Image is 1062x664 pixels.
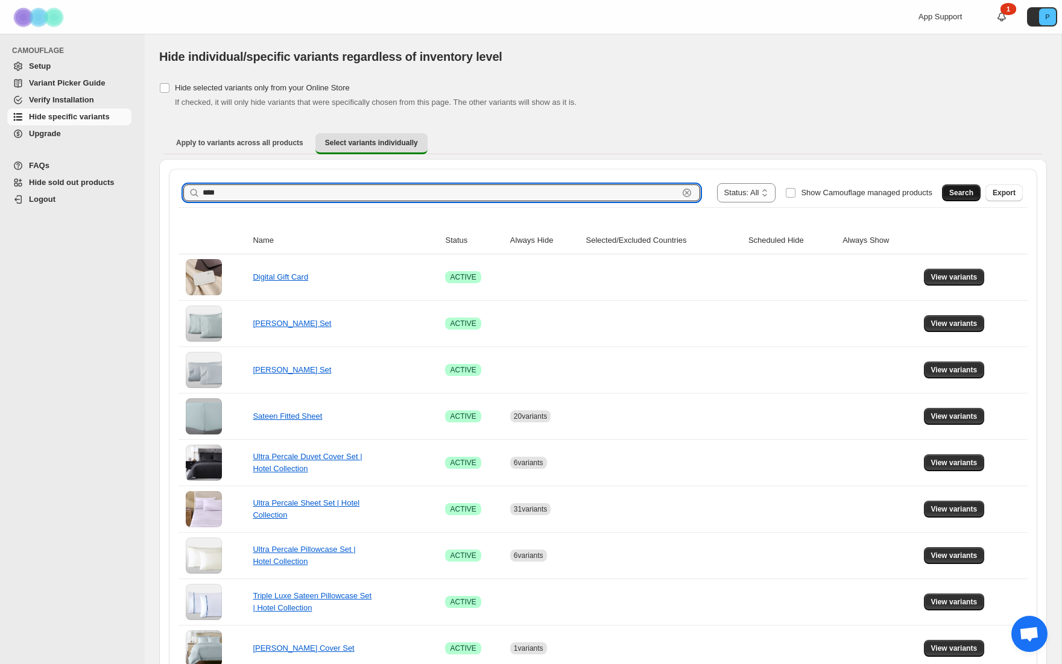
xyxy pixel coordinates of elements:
a: Open chat [1011,616,1048,652]
img: Ultra Percale Pillowcase Set | Hotel Collection [186,537,222,574]
button: View variants [924,454,985,471]
span: 20 variants [514,412,547,421]
span: CAMOUFLAGE [12,46,136,55]
span: Show Camouflage managed products [801,188,932,197]
a: Setup [7,58,131,75]
button: Apply to variants across all products [166,133,313,152]
button: View variants [924,640,985,657]
a: Hide sold out products [7,174,131,191]
span: App Support [918,12,962,21]
img: Digital Gift Card [186,259,222,295]
span: Select variants individually [325,138,418,148]
button: View variants [924,547,985,564]
button: View variants [924,501,985,518]
img: Yalda Pillowcase Set [186,305,222,342]
span: ACTIVE [450,597,476,607]
button: View variants [924,269,985,286]
span: View variants [931,551,978,560]
button: View variants [924,594,985,610]
button: View variants [924,408,985,425]
button: Select variants individually [315,133,428,154]
a: FAQs [7,157,131,174]
img: Sateen Fitted Sheet [186,398,222,434]
img: Camouflage [10,1,70,34]
button: Export [985,184,1023,201]
a: Sateen Fitted Sheet [253,412,322,421]
span: If checked, it will only hide variants that were specifically chosen from this page. The other va... [175,98,577,107]
span: FAQs [29,161,49,170]
img: Ultra Percale Sheet Set | Hotel Collection [186,491,222,527]
a: 1 [996,11,1008,23]
span: Hide selected variants only from your Online Store [175,83,350,92]
span: Variant Picker Guide [29,78,105,87]
span: View variants [931,504,978,514]
a: Upgrade [7,125,131,142]
span: Avatar with initials P [1039,8,1056,25]
a: [PERSON_NAME] Set [253,319,331,328]
span: View variants [931,458,978,468]
span: Verify Installation [29,95,94,104]
div: 1 [1000,3,1016,15]
th: Always Show [839,227,920,254]
span: ACTIVE [450,272,476,282]
span: Export [993,188,1016,198]
span: View variants [931,597,978,607]
span: Hide individual/specific variants regardless of inventory level [159,50,502,63]
span: 31 variants [514,505,547,513]
span: 1 variants [514,644,543,653]
span: ACTIVE [450,319,476,328]
span: Setup [29,61,51,70]
th: Always Hide [507,227,583,254]
a: Triple Luxe Sateen Pillowcase Set | Hotel Collection [253,591,371,612]
a: Verify Installation [7,92,131,108]
text: P [1045,13,1049,20]
span: ACTIVE [450,365,476,375]
span: 6 variants [514,551,543,560]
span: ACTIVE [450,458,476,468]
th: Name [249,227,441,254]
span: View variants [931,319,978,328]
a: Ultra Percale Sheet Set | Hotel Collection [253,498,359,519]
a: Logout [7,191,131,208]
span: 6 variants [514,459,543,467]
button: View variants [924,362,985,378]
img: Ariane Pillowcase Set [186,352,222,388]
a: [PERSON_NAME] Set [253,365,331,374]
span: View variants [931,412,978,421]
a: Variant Picker Guide [7,75,131,92]
a: [PERSON_NAME] Cover Set [253,644,354,653]
span: View variants [931,365,978,375]
span: View variants [931,272,978,282]
button: Avatar with initials P [1027,7,1057,27]
span: ACTIVE [450,551,476,560]
span: ACTIVE [450,644,476,653]
span: Upgrade [29,129,61,138]
span: Apply to variants across all products [176,138,303,148]
img: Triple Luxe Sateen Pillowcase Set | Hotel Collection [186,584,222,620]
span: ACTIVE [450,504,476,514]
span: Search [949,188,973,198]
th: Scheduled Hide [745,227,839,254]
span: Logout [29,195,55,204]
a: Ultra Percale Duvet Cover Set | Hotel Collection [253,452,362,473]
span: Hide sold out products [29,178,115,187]
span: View variants [931,644,978,653]
button: Clear [681,187,693,199]
button: View variants [924,315,985,332]
a: Digital Gift Card [253,272,308,281]
a: Hide specific variants [7,108,131,125]
a: Ultra Percale Pillowcase Set | Hotel Collection [253,545,355,566]
span: ACTIVE [450,412,476,421]
span: Hide specific variants [29,112,110,121]
th: Status [441,227,506,254]
button: Search [942,184,981,201]
th: Selected/Excluded Countries [583,227,745,254]
img: Ultra Percale Duvet Cover Set | Hotel Collection [186,445,222,481]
